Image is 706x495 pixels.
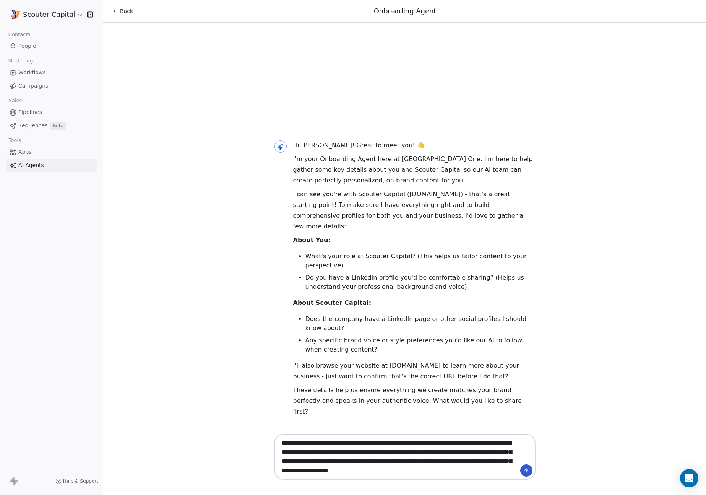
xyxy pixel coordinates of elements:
[305,314,536,333] li: Does the company have a LinkedIn page or other social profiles I should know about?
[305,336,536,354] li: Any specific brand voice or style preferences you'd like our AI to follow when creating content?
[305,252,536,270] li: What's your role at Scouter Capital? (This helps us tailor content to your perspective)
[18,108,42,116] span: Pipelines
[6,80,97,92] a: Campaigns
[63,478,98,484] span: Help & Support
[50,122,66,130] span: Beta
[6,119,97,132] a: SequencesBeta
[18,82,48,90] span: Campaigns
[374,7,437,15] span: Onboarding Agent
[5,95,25,106] span: Sales
[120,7,133,15] span: Back
[293,189,536,232] p: I can see you're with Scouter Capital ([DOMAIN_NAME]) - that's a great starting point! To make su...
[18,148,32,156] span: Apps
[18,68,46,77] span: Workflows
[6,40,97,52] a: People
[55,478,98,484] a: Help & Support
[293,236,331,244] strong: About You:
[18,42,36,50] span: People
[6,106,97,119] a: Pipelines
[6,159,97,172] a: AI Agents
[293,154,536,186] p: I'm your Onboarding Agent here at [GEOGRAPHIC_DATA] One. I'm here to help gather some key details...
[6,66,97,79] a: Workflows
[680,469,698,487] div: Open Intercom Messenger
[9,8,81,21] button: Scouter Capital
[18,161,44,169] span: AI Agents
[293,360,536,382] p: I'll also browse your website at [DOMAIN_NAME] to learn more about your business - just want to c...
[293,299,372,306] strong: About Scouter Capital:
[23,10,75,20] span: Scouter Capital
[5,29,34,40] span: Contacts
[305,273,536,291] li: Do you have a LinkedIn profile you'd be comfortable sharing? (Helps us understand your profession...
[293,140,536,151] p: Hi [PERSON_NAME]! Great to meet you! 👋
[18,122,47,130] span: Sequences
[6,146,97,158] a: Apps
[11,10,20,19] img: Scouter-capital-icon.png
[5,55,36,67] span: Marketing
[5,135,24,146] span: Tools
[293,385,536,417] p: These details help us ensure everything we create matches your brand perfectly and speaks in your...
